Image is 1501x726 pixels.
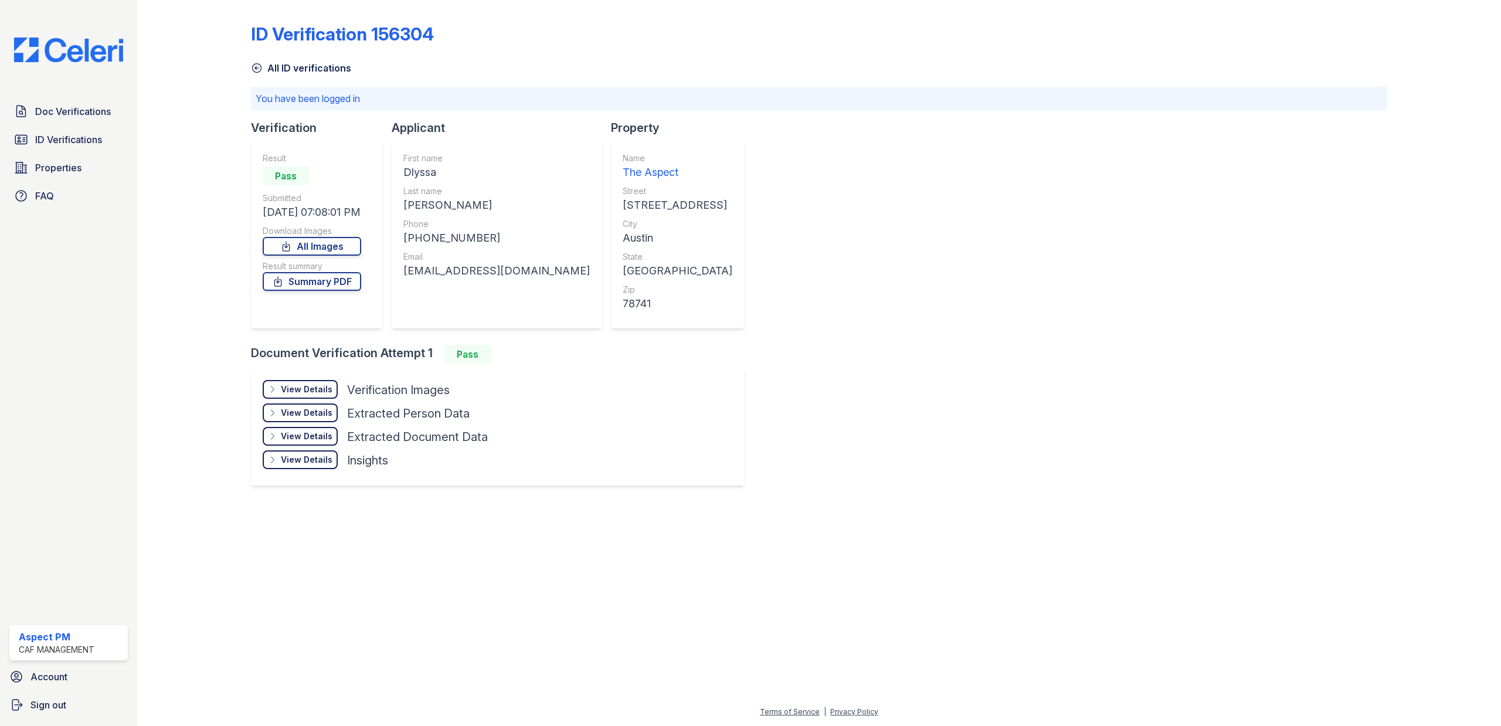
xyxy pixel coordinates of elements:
[35,133,102,147] span: ID Verifications
[623,185,732,197] div: Street
[347,452,388,469] div: Insights
[281,454,332,466] div: View Details
[263,237,361,256] a: All Images
[403,251,590,263] div: Email
[281,407,332,419] div: View Details
[19,630,94,644] div: Aspect PM
[5,665,133,688] a: Account
[35,189,54,203] span: FAQ
[403,230,590,246] div: [PHONE_NUMBER]
[760,707,820,716] a: Terms of Service
[19,644,94,656] div: CAF Management
[281,384,332,395] div: View Details
[9,128,128,151] a: ID Verifications
[403,263,590,279] div: [EMAIL_ADDRESS][DOMAIN_NAME]
[251,345,753,364] div: Document Verification Attempt 1
[9,100,128,123] a: Doc Verifications
[35,161,81,175] span: Properties
[623,284,732,296] div: Zip
[347,405,470,422] div: Extracted Person Data
[611,120,753,136] div: Property
[347,429,488,445] div: Extracted Document Data
[830,707,878,716] a: Privacy Policy
[623,263,732,279] div: [GEOGRAPHIC_DATA]
[263,167,310,185] div: Pass
[444,345,491,364] div: Pass
[623,152,732,164] div: Name
[623,218,732,230] div: City
[35,104,111,118] span: Doc Verifications
[30,670,67,684] span: Account
[30,698,66,712] span: Sign out
[347,382,450,398] div: Verification Images
[403,152,590,164] div: First name
[5,693,133,717] a: Sign out
[403,218,590,230] div: Phone
[623,296,732,312] div: 78741
[623,152,732,181] a: Name The Aspect
[9,184,128,208] a: FAQ
[281,430,332,442] div: View Details
[623,230,732,246] div: Austin
[623,251,732,263] div: State
[623,197,732,213] div: [STREET_ADDRESS]
[403,164,590,181] div: Dlyssa
[263,152,361,164] div: Result
[263,272,361,291] a: Summary PDF
[263,260,361,272] div: Result summary
[403,185,590,197] div: Last name
[824,707,826,716] div: |
[403,197,590,213] div: [PERSON_NAME]
[5,38,133,62] img: CE_Logo_Blue-a8612792a0a2168367f1c8372b55b34899dd931a85d93a1a3d3e32e68fde9ad4.png
[9,156,128,179] a: Properties
[263,192,361,204] div: Submitted
[251,120,392,136] div: Verification
[623,164,732,181] div: The Aspect
[263,204,361,220] div: [DATE] 07:08:01 PM
[392,120,611,136] div: Applicant
[251,23,434,45] div: ID Verification 156304
[256,91,1383,106] p: You have been logged in
[263,225,361,237] div: Download Images
[251,61,351,75] a: All ID verifications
